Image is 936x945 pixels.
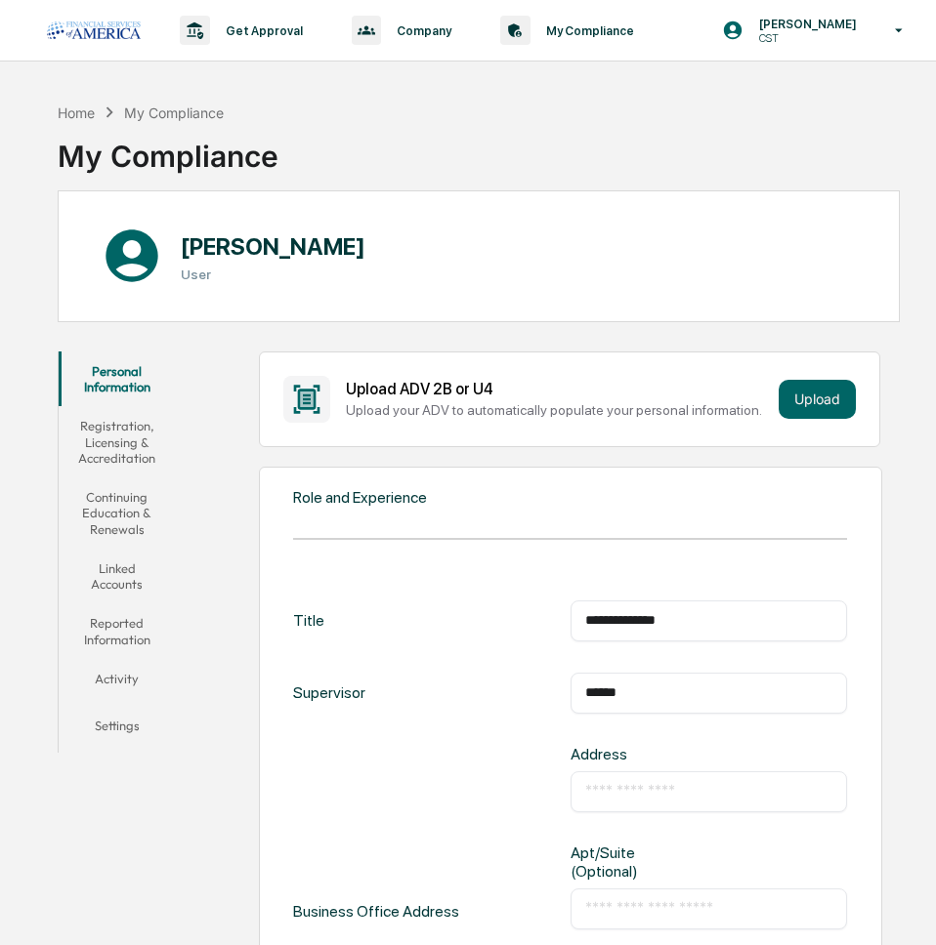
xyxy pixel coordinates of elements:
button: Upload [779,380,856,419]
div: Upload ADV 2B or U4 [346,380,771,398]
button: Settings [59,706,176,753]
div: Home [58,104,95,121]
div: My Compliance [58,123,278,174]
button: Personal Information [59,351,176,407]
p: Company [381,23,461,38]
button: Registration, Licensing & Accreditation [59,406,176,477]
p: My Compliance [531,23,644,38]
p: [PERSON_NAME] [744,17,867,31]
div: Title [293,600,324,641]
img: logo [47,21,141,39]
button: Continuing Education & Renewals [59,477,176,549]
div: Apt/Suite (Optional) [571,843,696,881]
button: Activity [59,659,176,706]
iframe: Open customer support [873,881,926,933]
div: secondary tabs example [59,351,176,753]
button: Linked Accounts [59,549,176,604]
div: My Compliance [124,104,224,121]
div: Upload your ADV to automatically populate your personal information. [346,402,771,418]
h3: User [181,267,365,282]
div: Role and Experience [293,488,427,507]
p: Get Approval [210,23,313,38]
div: Supervisor [293,673,365,714]
div: Address [571,745,696,763]
h1: [PERSON_NAME] [181,232,365,261]
button: Reported Information [59,603,176,659]
p: CST [744,31,867,45]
